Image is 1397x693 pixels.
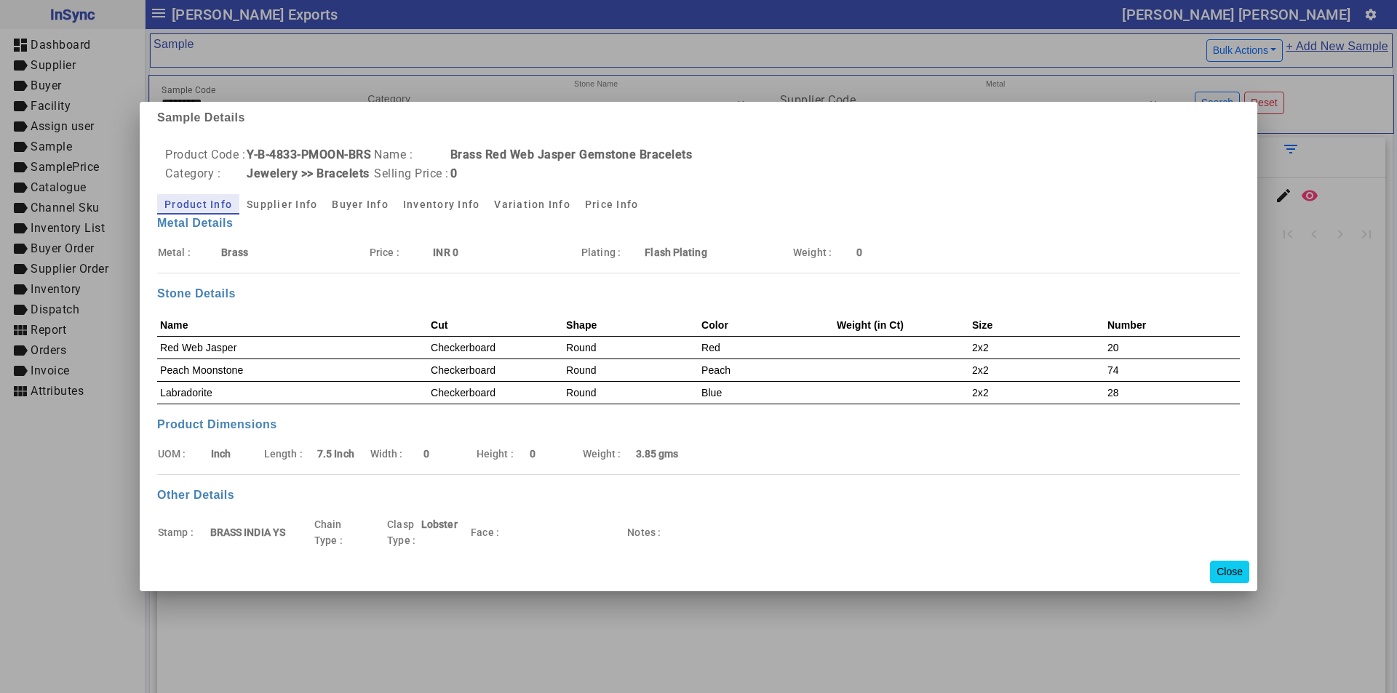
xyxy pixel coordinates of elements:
[834,314,969,337] th: Weight (in Ct)
[157,489,234,501] b: Other Details
[157,287,236,300] b: Stone Details
[157,111,245,124] b: Sample Details
[428,336,563,358] td: Checkerboard
[585,199,639,209] span: Price Info
[450,167,458,180] b: 0
[645,247,707,258] b: Flash Plating
[369,244,432,261] td: Price :
[450,148,693,161] b: Brass Red Web Jasper Gemstone Bracelets
[314,516,349,549] td: Chain Type :
[698,314,834,337] th: Color
[563,314,698,337] th: Shape
[969,358,1105,381] td: 2x2
[157,381,428,404] td: Labradorite
[157,336,428,358] td: Red Web Jasper
[582,445,635,462] td: Weight :
[494,199,570,209] span: Variation Info
[433,247,458,258] b: INR 0
[1105,381,1240,404] td: 28
[210,526,285,538] b: BRASS INDIA YS
[470,516,522,549] td: Face :
[164,164,246,183] td: Category :
[157,358,428,381] td: Peach Moonstone
[421,518,458,530] b: Lobster
[247,167,370,180] b: Jewelery >> Bracelets
[157,445,210,462] td: UOM :
[370,445,423,462] td: Width :
[373,145,450,164] td: Name :
[969,381,1105,404] td: 2x2
[164,199,232,209] span: Product Info
[373,164,450,183] td: Selling Price :
[157,217,233,229] b: Metal Details
[563,358,698,381] td: Round
[698,336,834,358] td: Red
[164,145,246,164] td: Product Code :
[969,314,1105,337] th: Size
[332,199,389,209] span: Buyer Info
[211,448,231,460] b: Inch
[698,358,834,381] td: Peach
[792,244,856,261] td: Weight :
[856,247,862,258] b: 0
[1105,314,1240,337] th: Number
[157,516,210,549] td: Stamp :
[1105,358,1240,381] td: 74
[563,336,698,358] td: Round
[247,199,317,209] span: Supplier Info
[428,381,563,404] td: Checkerboard
[263,445,317,462] td: Length :
[563,381,698,404] td: Round
[530,448,536,460] b: 0
[698,381,834,404] td: Blue
[317,448,354,460] b: 7.5 Inch
[403,199,480,209] span: Inventory Info
[157,418,277,430] b: Product Dimensions
[626,516,679,549] td: Notes :
[581,244,644,261] td: Plating :
[476,445,529,462] td: Height :
[1105,336,1240,358] td: 20
[1210,561,1249,583] button: Close
[423,448,429,460] b: 0
[247,148,371,161] b: Y-B-4833-PMOON-BRS
[636,448,679,460] b: 3.85 gms
[969,336,1105,358] td: 2x2
[428,358,563,381] td: Checkerboard
[157,244,220,261] td: Metal :
[157,314,428,337] th: Name
[221,247,248,258] b: Brass
[428,314,563,337] th: Cut
[386,516,421,549] td: Clasp Type :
